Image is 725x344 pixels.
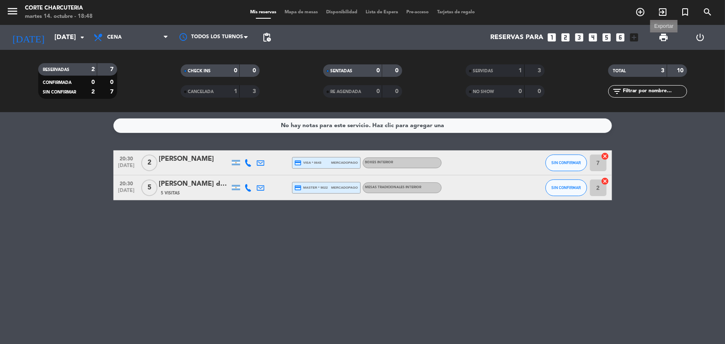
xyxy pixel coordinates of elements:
[402,10,433,15] span: Pre-acceso
[635,7,645,17] i: add_circle_outline
[116,153,137,163] span: 20:30
[116,178,137,188] span: 20:30
[107,34,122,40] span: Cena
[110,89,115,95] strong: 7
[91,66,95,72] strong: 2
[331,69,353,73] span: SENTADAS
[546,32,557,43] i: looks_one
[490,34,543,42] span: Reservas para
[538,88,543,94] strong: 0
[361,10,402,15] span: Lista de Espera
[262,32,272,42] span: pending_actions
[6,5,19,17] i: menu
[110,66,115,72] strong: 7
[43,90,76,94] span: SIN CONFIRMAR
[682,25,719,50] div: LOG OUT
[661,68,665,74] strong: 3
[161,190,180,197] span: 5 Visitas
[280,10,322,15] span: Mapa de mesas
[696,32,705,42] i: power_settings_new
[365,161,393,164] span: BOXES INTERIOR
[253,68,258,74] strong: 0
[295,184,328,192] span: master * 9022
[703,7,713,17] i: search
[433,10,479,15] span: Tarjetas de regalo
[551,185,581,190] span: SIN CONFIRMAR
[650,22,678,30] div: Exportar
[376,88,380,94] strong: 0
[6,28,50,47] i: [DATE]
[188,69,211,73] span: CHECK INS
[546,155,587,171] button: SIN CONFIRMAR
[601,177,609,185] i: cancel
[629,32,639,43] i: add_box
[560,32,571,43] i: looks_two
[234,68,237,74] strong: 0
[601,152,609,160] i: cancel
[395,88,400,94] strong: 0
[331,160,358,165] span: mercadopago
[281,121,444,130] div: No hay notas para este servicio. Haz clic para agregar una
[519,88,522,94] strong: 0
[295,184,302,192] i: credit_card
[677,68,685,74] strong: 10
[188,90,214,94] span: CANCELADA
[141,179,157,196] span: 5
[613,69,626,73] span: TOTAL
[601,32,612,43] i: looks_5
[116,188,137,197] span: [DATE]
[622,87,687,96] input: Filtrar por nombre...
[116,163,137,172] span: [DATE]
[43,68,70,72] span: RESERVADAS
[376,68,380,74] strong: 0
[25,12,93,21] div: martes 14. octubre - 18:48
[473,69,494,73] span: SERVIDAS
[43,81,72,85] span: CONFIRMADA
[659,32,668,42] span: print
[331,185,358,190] span: mercadopago
[246,10,280,15] span: Mis reservas
[587,32,598,43] i: looks_4
[91,89,95,95] strong: 2
[395,68,400,74] strong: 0
[574,32,585,43] i: looks_3
[77,32,87,42] i: arrow_drop_down
[519,68,522,74] strong: 1
[295,159,302,167] i: credit_card
[365,186,422,189] span: MESAS TRADICIONALES INTERIOR
[551,160,581,165] span: SIN CONFIRMAR
[615,32,626,43] i: looks_6
[295,159,322,167] span: visa * 0643
[110,79,115,85] strong: 0
[159,154,230,165] div: [PERSON_NAME]
[141,155,157,171] span: 2
[546,179,587,196] button: SIN CONFIRMAR
[612,86,622,96] i: filter_list
[6,5,19,20] button: menu
[25,4,93,12] div: Corte Charcuteria
[680,7,690,17] i: turned_in_not
[331,90,361,94] span: RE AGENDADA
[91,79,95,85] strong: 0
[473,90,494,94] span: NO SHOW
[658,7,668,17] i: exit_to_app
[538,68,543,74] strong: 3
[322,10,361,15] span: Disponibilidad
[234,88,237,94] strong: 1
[253,88,258,94] strong: 3
[159,179,230,189] div: [PERSON_NAME] del [PERSON_NAME]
